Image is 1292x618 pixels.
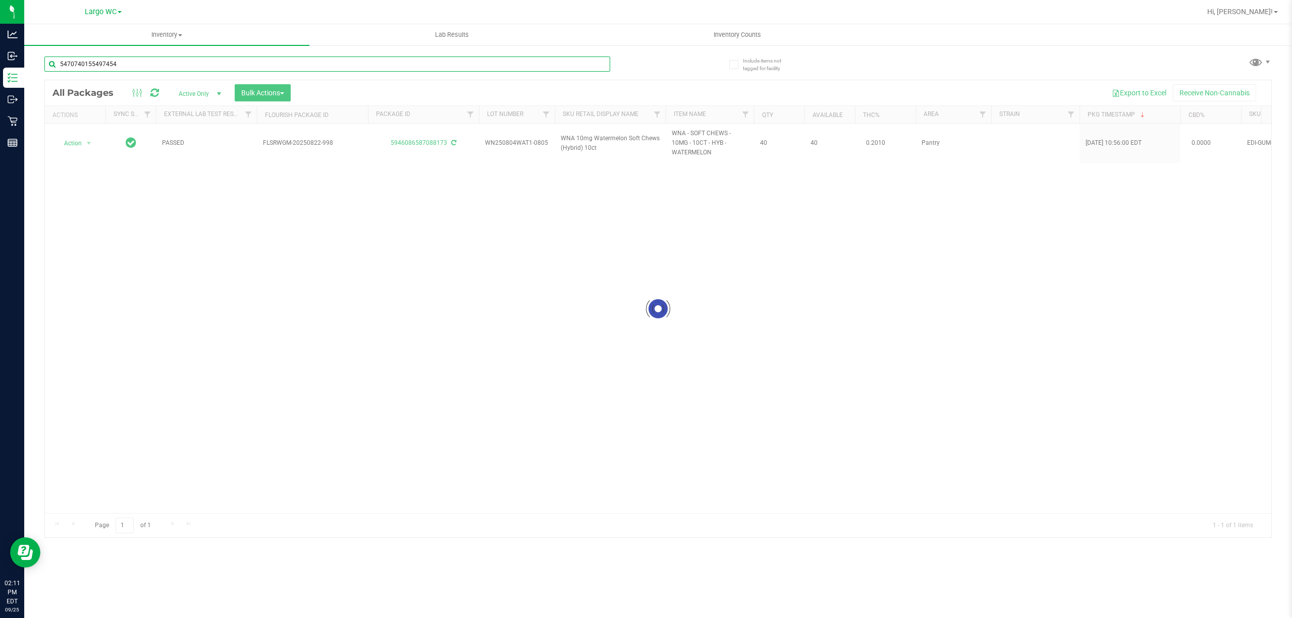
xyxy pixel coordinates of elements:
[8,138,18,148] inline-svg: Reports
[700,30,775,39] span: Inventory Counts
[309,24,595,45] a: Lab Results
[743,57,793,72] span: Include items not tagged for facility
[5,579,20,606] p: 02:11 PM EDT
[5,606,20,613] p: 09/25
[85,8,117,16] span: Largo WC
[595,24,880,45] a: Inventory Counts
[421,30,482,39] span: Lab Results
[44,57,610,72] input: Search Package ID, Item Name, SKU, Lot or Part Number...
[8,51,18,61] inline-svg: Inbound
[24,30,309,39] span: Inventory
[8,94,18,104] inline-svg: Outbound
[24,24,309,45] a: Inventory
[1207,8,1273,16] span: Hi, [PERSON_NAME]!
[8,29,18,39] inline-svg: Analytics
[10,537,40,568] iframe: Resource center
[8,73,18,83] inline-svg: Inventory
[8,116,18,126] inline-svg: Retail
